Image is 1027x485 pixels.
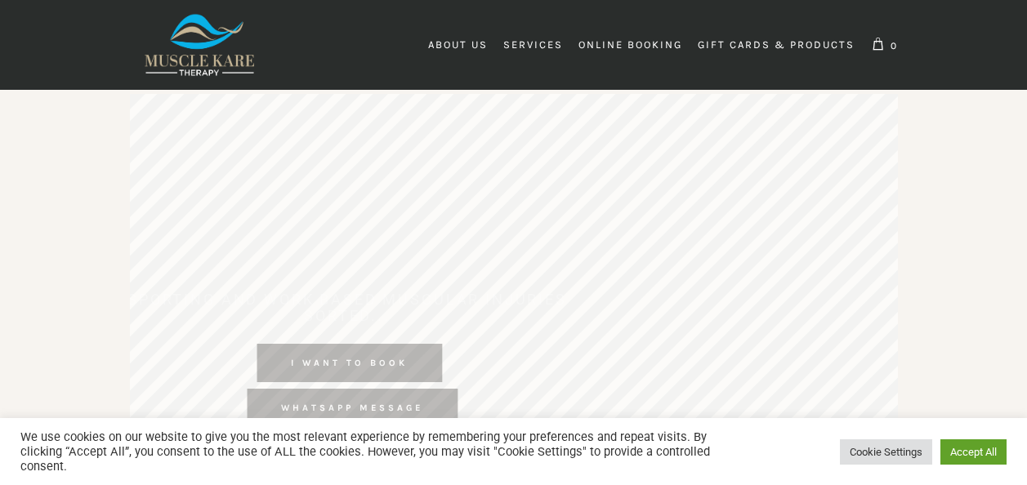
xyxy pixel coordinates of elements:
[421,29,495,61] a: About Us
[247,389,458,427] rs-layer: WHATSAPP MESSAGE
[503,38,563,51] span: Services
[840,439,932,465] a: Cookie Settings
[698,38,855,51] span: Gift Cards & Products
[257,344,442,382] rs-layer: I WANT TO BOOK
[496,29,570,61] a: Services
[127,291,567,324] h4: Sporting and Work Based Muscular Injuries SORTED...
[428,38,488,51] span: About Us
[571,29,690,61] a: Online Booking
[690,29,862,61] a: Gift Cards & Products
[578,38,682,51] span: Online Booking
[940,439,1007,465] a: Accept All
[20,429,711,474] div: We use cookies on our website to give you the most relevant experience by remembering your prefer...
